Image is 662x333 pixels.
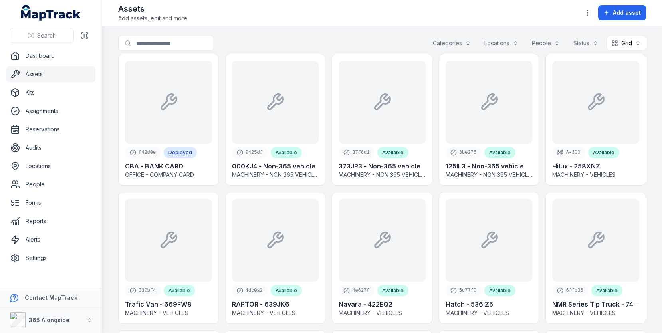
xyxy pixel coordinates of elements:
[29,317,69,323] strong: 365 Alongside
[607,36,646,51] button: Grid
[6,48,95,64] a: Dashboard
[6,232,95,248] a: Alerts
[6,250,95,266] a: Settings
[6,103,95,119] a: Assignments
[25,294,77,301] strong: Contact MapTrack
[6,121,95,137] a: Reservations
[428,36,476,51] button: Categories
[6,176,95,192] a: People
[37,32,56,40] span: Search
[118,14,188,22] span: Add assets, edit and more.
[6,140,95,156] a: Audits
[568,36,603,51] button: Status
[6,195,95,211] a: Forms
[6,85,95,101] a: Kits
[6,66,95,82] a: Assets
[6,213,95,229] a: Reports
[613,9,641,17] span: Add asset
[6,158,95,174] a: Locations
[10,28,74,43] button: Search
[527,36,565,51] button: People
[479,36,523,51] button: Locations
[21,5,81,21] a: MapTrack
[118,3,188,14] h2: Assets
[598,5,646,20] button: Add asset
